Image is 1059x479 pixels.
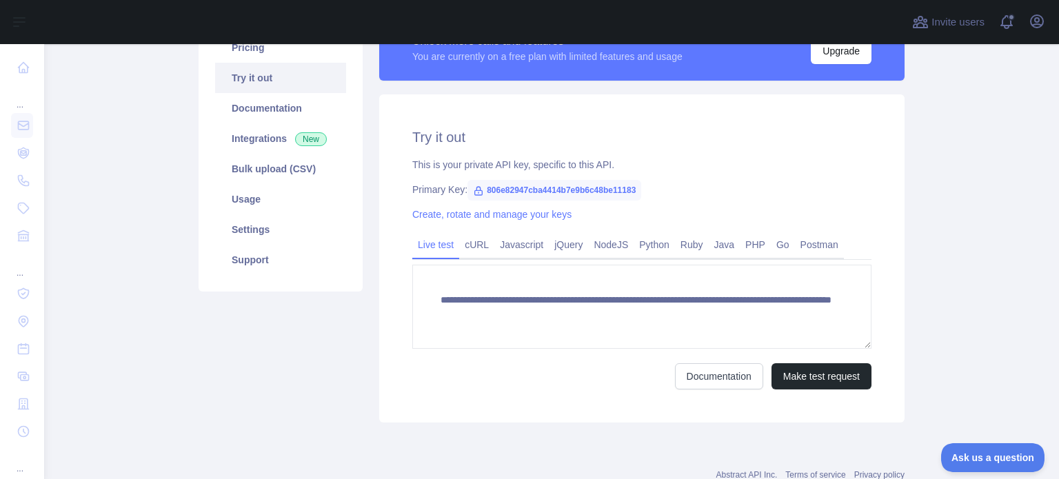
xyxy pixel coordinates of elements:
[412,50,683,63] div: You are currently on a free plan with limited features and usage
[494,234,549,256] a: Javascript
[11,447,33,474] div: ...
[709,234,740,256] a: Java
[771,363,871,389] button: Make test request
[412,209,572,220] a: Create, rotate and manage your keys
[909,11,987,33] button: Invite users
[771,234,795,256] a: Go
[295,132,327,146] span: New
[412,234,459,256] a: Live test
[811,38,871,64] button: Upgrade
[412,183,871,196] div: Primary Key:
[215,123,346,154] a: Integrations New
[467,180,641,201] span: 806e82947cba4414b7e9b6c48be11183
[412,128,871,147] h2: Try it out
[215,93,346,123] a: Documentation
[931,14,985,30] span: Invite users
[675,234,709,256] a: Ruby
[941,443,1045,472] iframe: Toggle Customer Support
[675,363,763,389] a: Documentation
[215,245,346,275] a: Support
[215,63,346,93] a: Try it out
[215,184,346,214] a: Usage
[549,234,588,256] a: jQuery
[795,234,844,256] a: Postman
[588,234,634,256] a: NodeJS
[215,214,346,245] a: Settings
[215,32,346,63] a: Pricing
[11,83,33,110] div: ...
[634,234,675,256] a: Python
[412,158,871,172] div: This is your private API key, specific to this API.
[459,234,494,256] a: cURL
[740,234,771,256] a: PHP
[215,154,346,184] a: Bulk upload (CSV)
[11,251,33,278] div: ...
